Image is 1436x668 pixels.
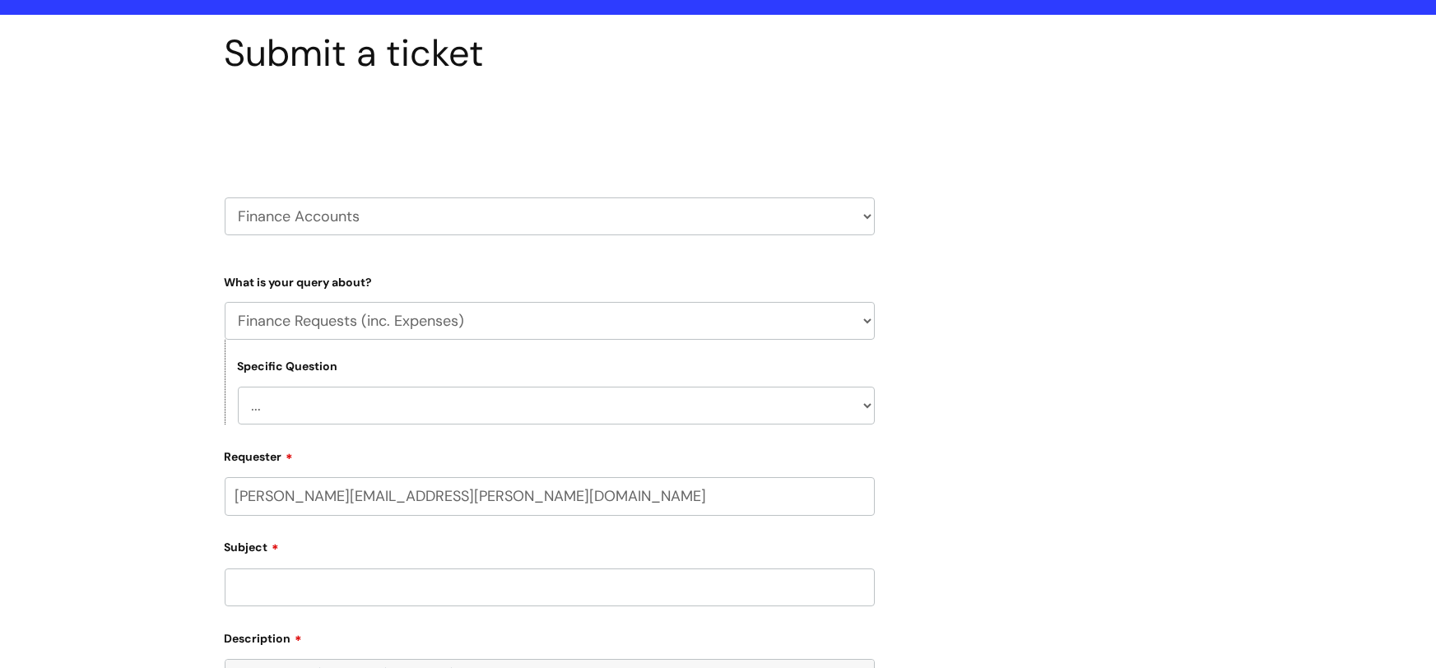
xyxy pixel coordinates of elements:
[225,535,875,554] label: Subject
[225,31,875,76] h1: Submit a ticket
[225,444,875,464] label: Requester
[238,360,338,373] label: Specific Question
[225,114,875,144] h2: Select issue type
[225,626,875,646] label: Description
[225,272,875,290] label: What is your query about?
[225,477,875,515] input: Email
